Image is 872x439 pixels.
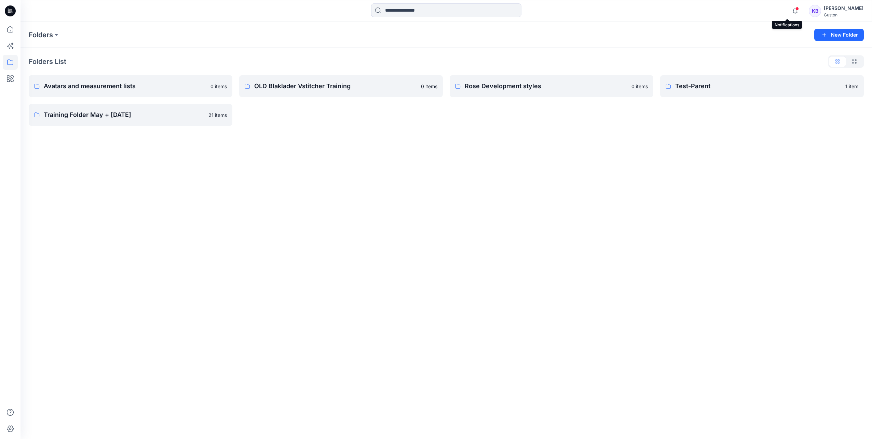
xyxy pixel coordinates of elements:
[824,12,863,17] div: Guston
[824,4,863,12] div: [PERSON_NAME]
[675,81,841,91] p: Test-Parent
[239,75,443,97] a: OLD Blaklader Vstitcher Training0 items
[809,5,821,17] div: KB
[44,81,206,91] p: Avatars and measurement lists
[450,75,653,97] a: Rose Development styles0 items
[465,81,627,91] p: Rose Development styles
[29,75,232,97] a: Avatars and measurement lists0 items
[254,81,417,91] p: OLD Blaklader Vstitcher Training
[210,83,227,90] p: 0 items
[29,104,232,126] a: Training Folder May + [DATE]21 items
[814,29,864,41] button: New Folder
[631,83,648,90] p: 0 items
[845,83,858,90] p: 1 item
[44,110,204,120] p: Training Folder May + [DATE]
[421,83,437,90] p: 0 items
[29,30,53,40] a: Folders
[208,111,227,119] p: 21 items
[660,75,864,97] a: Test-Parent1 item
[29,56,66,67] p: Folders List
